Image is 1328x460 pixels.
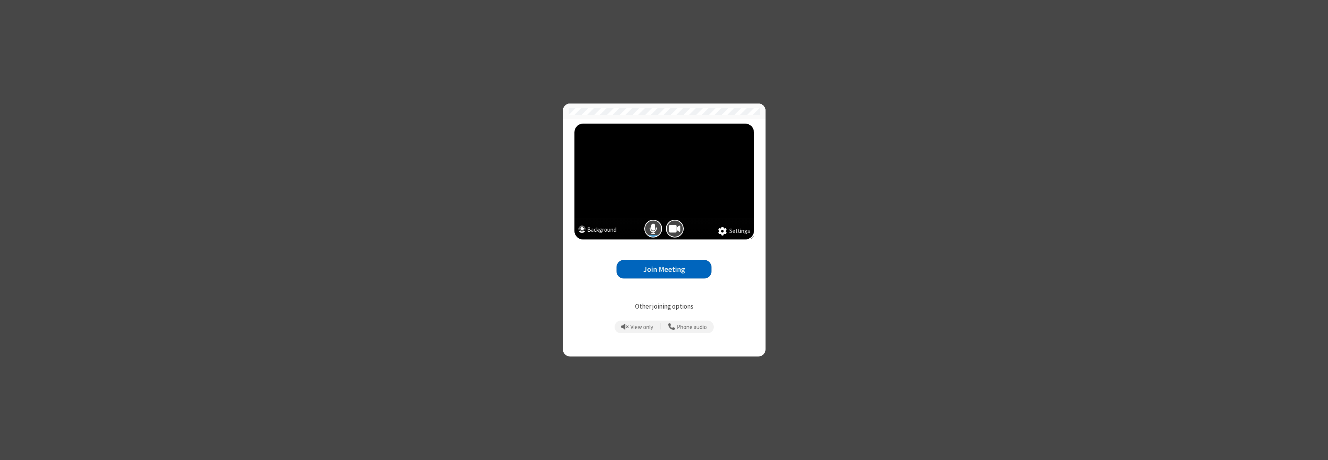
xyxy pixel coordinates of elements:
[644,220,662,238] button: Mic is on
[666,321,710,334] button: Use your phone for mic and speaker while you view the meeting on this device.
[617,260,711,279] button: Join Meeting
[666,220,684,238] button: Camera is on
[718,227,750,236] button: Settings
[677,324,707,331] span: Phone audio
[578,226,617,236] button: Background
[660,322,662,333] span: |
[630,324,653,331] span: View only
[618,321,656,334] button: Prevent echo when there is already an active mic and speaker in the room.
[574,302,754,312] p: Other joining options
